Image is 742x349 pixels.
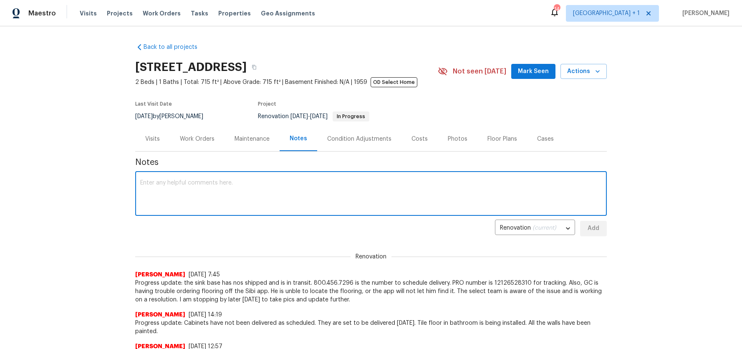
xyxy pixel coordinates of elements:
span: [DATE] 14:19 [189,312,222,318]
span: [DATE] [290,114,308,119]
span: Mark Seen [518,66,549,77]
div: Notes [290,134,307,143]
button: Copy Address [247,60,262,75]
div: Floor Plans [487,135,517,143]
span: Progress update: Cabinets have not been delivered as scheduled. They are set to be delivered [DAT... [135,319,607,336]
span: [PERSON_NAME] [135,311,185,319]
span: Notes [135,158,607,167]
span: Tasks [191,10,208,16]
span: Properties [218,9,251,18]
span: Projects [107,9,133,18]
a: Back to all projects [135,43,215,51]
div: 14 [554,5,560,13]
span: Actions [567,66,600,77]
span: Work Orders [143,9,181,18]
span: Geo Assignments [261,9,315,18]
div: Renovation (current) [495,218,575,239]
button: Mark Seen [511,64,555,79]
span: [DATE] [310,114,328,119]
span: [GEOGRAPHIC_DATA] + 1 [573,9,640,18]
div: by [PERSON_NAME] [135,111,213,121]
span: Visits [80,9,97,18]
span: Last Visit Date [135,101,172,106]
div: Cases [537,135,554,143]
div: Costs [411,135,428,143]
div: Photos [448,135,467,143]
span: [DATE] [135,114,153,119]
span: Renovation [258,114,369,119]
h2: [STREET_ADDRESS] [135,63,247,71]
span: Maestro [28,9,56,18]
span: Renovation [351,253,391,261]
span: Project [258,101,276,106]
span: In Progress [333,114,368,119]
div: Visits [145,135,160,143]
span: Not seen [DATE] [453,67,506,76]
span: 2 Beds | 1 Baths | Total: 715 ft² | Above Grade: 715 ft² | Basement Finished: N/A | 1959 [135,78,438,86]
button: Actions [560,64,607,79]
span: [DATE] 7:45 [189,272,220,278]
span: - [290,114,328,119]
span: [PERSON_NAME] [135,271,185,279]
div: Maintenance [235,135,270,143]
span: (current) [533,225,556,231]
span: OD Select Home [371,77,417,87]
span: Progress update: the sink base has nos shipped and is in transit. 800.456.7296 is the number to s... [135,279,607,304]
span: [PERSON_NAME] [679,9,729,18]
div: Condition Adjustments [327,135,391,143]
div: Work Orders [180,135,215,143]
